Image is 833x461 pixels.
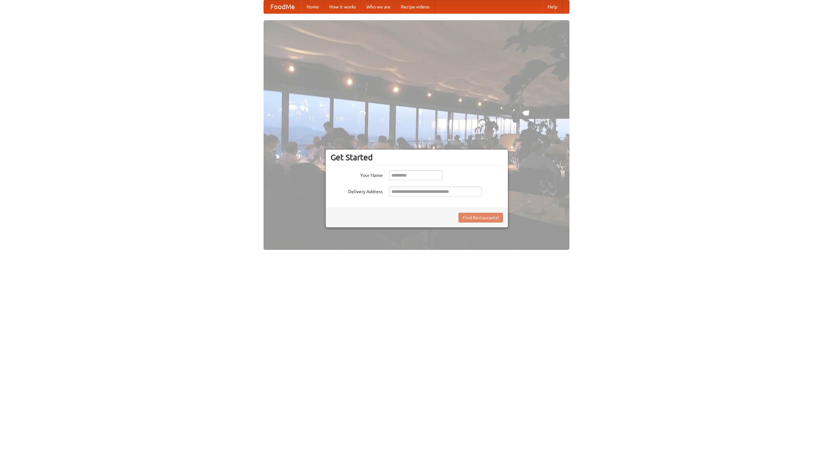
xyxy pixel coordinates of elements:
a: Home [301,0,324,13]
h3: Get Started [331,152,503,162]
label: Delivery Address [331,187,383,195]
a: Who we are [361,0,396,13]
label: Your Name [331,170,383,179]
a: FoodMe [264,0,301,13]
a: How it works [324,0,361,13]
button: Find Restaurants! [458,213,503,223]
a: Help [542,0,563,13]
a: Recipe videos [396,0,435,13]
